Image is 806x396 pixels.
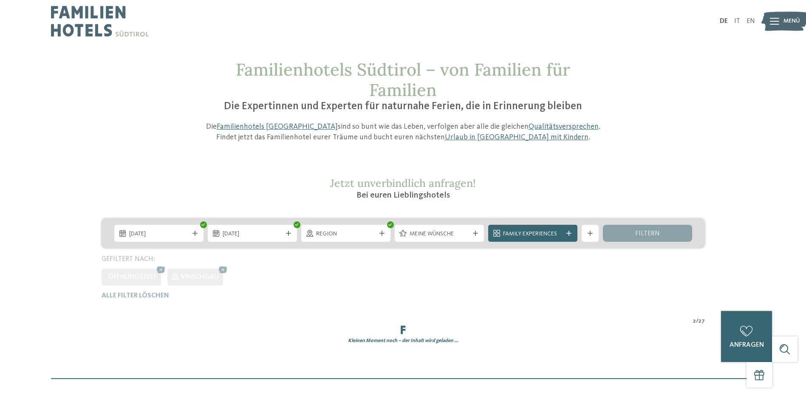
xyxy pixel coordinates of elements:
a: anfragen [721,311,772,362]
span: / [696,317,699,325]
span: Family Experiences [503,230,563,238]
span: Menü [783,17,800,25]
span: [DATE] [129,230,189,238]
span: Familienhotels Südtirol – von Familien für Familien [236,59,570,101]
span: 2 [693,317,696,325]
span: Die Expertinnen und Experten für naturnahe Ferien, die in Erinnerung bleiben [224,101,582,112]
a: Qualitätsversprechen [529,123,599,130]
span: Jetzt unverbindlich anfragen! [330,176,476,190]
span: Meine Wünsche [410,230,469,238]
p: Die sind so bunt wie das Leben, verfolgen aber alle die gleichen . Findet jetzt das Familienhotel... [201,122,605,143]
div: Kleinen Moment noch – der Inhalt wird geladen … [95,337,711,345]
a: Urlaub in [GEOGRAPHIC_DATA] mit Kindern [445,133,588,141]
a: IT [734,18,740,25]
a: EN [747,18,755,25]
span: 27 [699,317,705,325]
span: [DATE] [223,230,282,238]
a: DE [720,18,728,25]
span: anfragen [730,342,764,348]
a: Familienhotels [GEOGRAPHIC_DATA] [217,123,338,130]
span: Region [316,230,376,238]
span: Bei euren Lieblingshotels [356,191,450,200]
